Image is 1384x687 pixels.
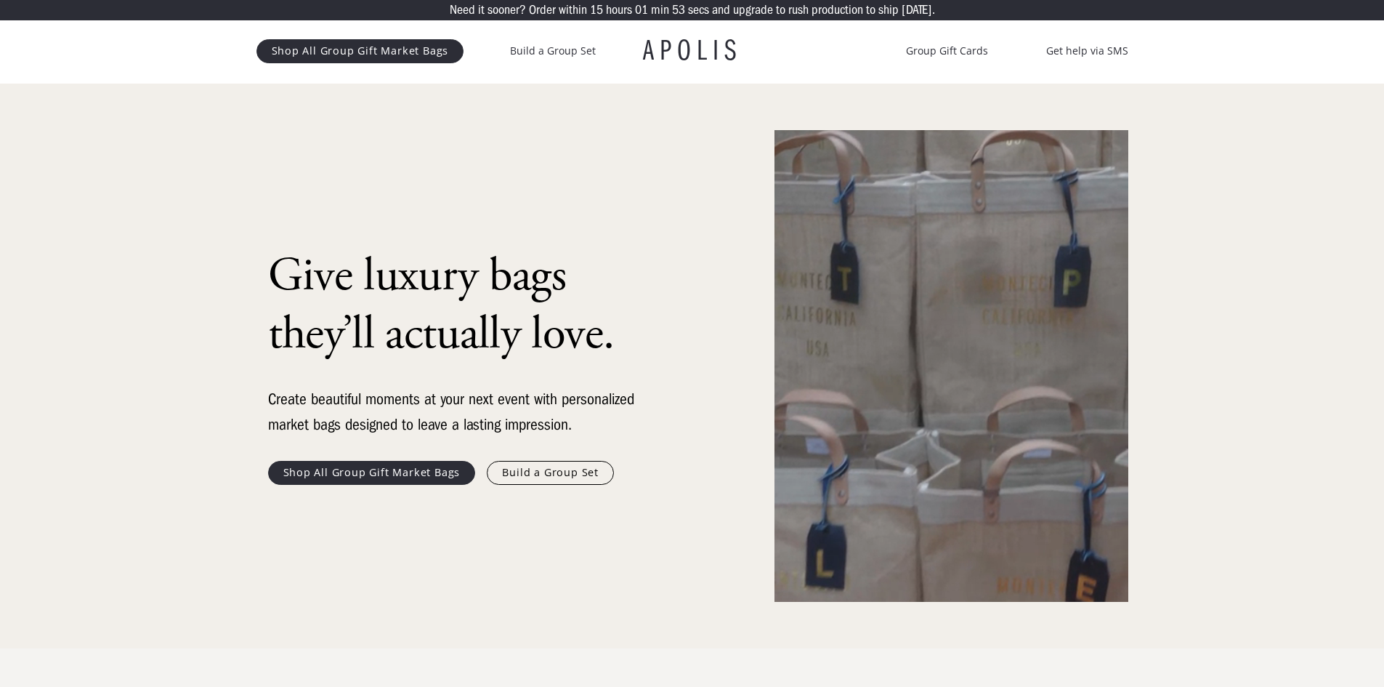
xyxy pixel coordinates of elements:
p: secs [688,4,709,17]
p: Need it sooner? Order within [450,4,587,17]
p: 15 [590,4,603,17]
a: Group Gift Cards [906,42,988,60]
p: 53 [672,4,685,17]
p: hours [606,4,632,17]
p: min [651,4,669,17]
a: Get help via SMS [1046,42,1128,60]
a: Shop All Group Gift Market Bags [256,39,464,63]
a: Build a Group Set [487,461,614,484]
a: Build a Group Set [510,42,596,60]
div: Create beautiful moments at your next event with personalized market bags designed to leave a las... [268,387,646,438]
p: and upgrade to rush production to ship [DATE]. [712,4,935,17]
p: 01 [635,4,648,17]
h1: Give luxury bags they’ll actually love. [268,247,646,363]
a: APOLIS [643,36,742,65]
a: Shop All Group Gift Market Bags [268,461,476,484]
